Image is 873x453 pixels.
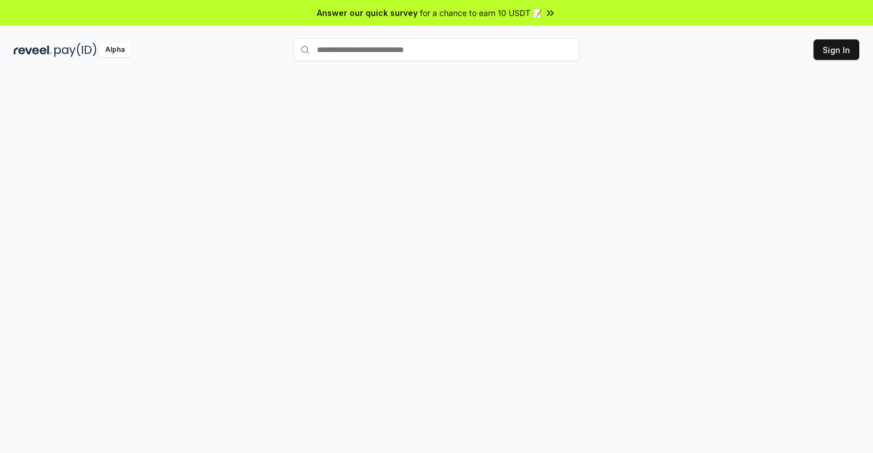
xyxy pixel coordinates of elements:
[317,7,418,19] span: Answer our quick survey
[814,39,859,60] button: Sign In
[99,43,131,57] div: Alpha
[420,7,542,19] span: for a chance to earn 10 USDT 📝
[54,43,97,57] img: pay_id
[14,43,52,57] img: reveel_dark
